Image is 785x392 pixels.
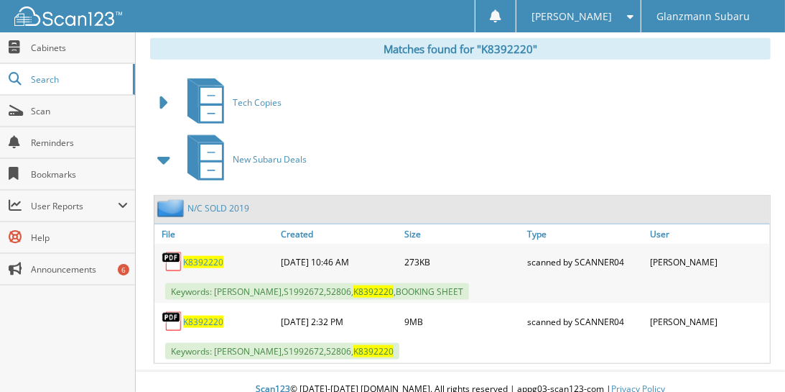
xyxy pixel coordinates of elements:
[31,105,128,117] span: Scan
[14,6,122,26] img: scan123-logo-white.svg
[353,345,394,357] span: K8392220
[157,199,187,217] img: folder2.png
[233,96,282,109] span: Tech Copies
[401,224,524,244] a: Size
[277,224,400,244] a: Created
[524,224,646,244] a: Type
[179,131,307,188] a: New Subaru Deals
[118,264,129,275] div: 6
[524,307,646,336] div: scanned by SCANNER04
[233,153,307,165] span: New Subaru Deals
[31,200,118,212] span: User Reports
[179,74,282,131] a: Tech Copies
[183,316,223,328] a: K8392220
[162,251,183,273] img: PDF.png
[277,307,400,336] div: [DATE] 2:32 PM
[31,168,128,181] span: Bookmarks
[401,247,524,276] div: 273KB
[162,311,183,332] img: PDF.png
[531,12,612,21] span: [PERSON_NAME]
[183,256,223,268] a: K8392220
[31,73,126,86] span: Search
[353,286,394,298] span: K8392220
[187,202,249,214] a: N/C SOLD 2019
[656,12,750,21] span: Glanzmann Subaru
[647,247,770,276] div: [PERSON_NAME]
[647,224,770,244] a: User
[150,38,771,60] div: Matches found for "K8392220"
[524,247,646,276] div: scanned by SCANNER04
[647,307,770,336] div: [PERSON_NAME]
[31,42,128,54] span: Cabinets
[154,224,277,244] a: File
[165,343,399,360] span: Keywords: [PERSON_NAME],S1992672,52806,
[277,247,400,276] div: [DATE] 10:46 AM
[31,263,128,275] span: Announcements
[165,283,469,300] span: Keywords: [PERSON_NAME],S1992672,52806, ,BOOKING SHEET
[31,232,128,244] span: Help
[401,307,524,336] div: 9MB
[31,137,128,149] span: Reminders
[713,323,785,392] iframe: Chat Widget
